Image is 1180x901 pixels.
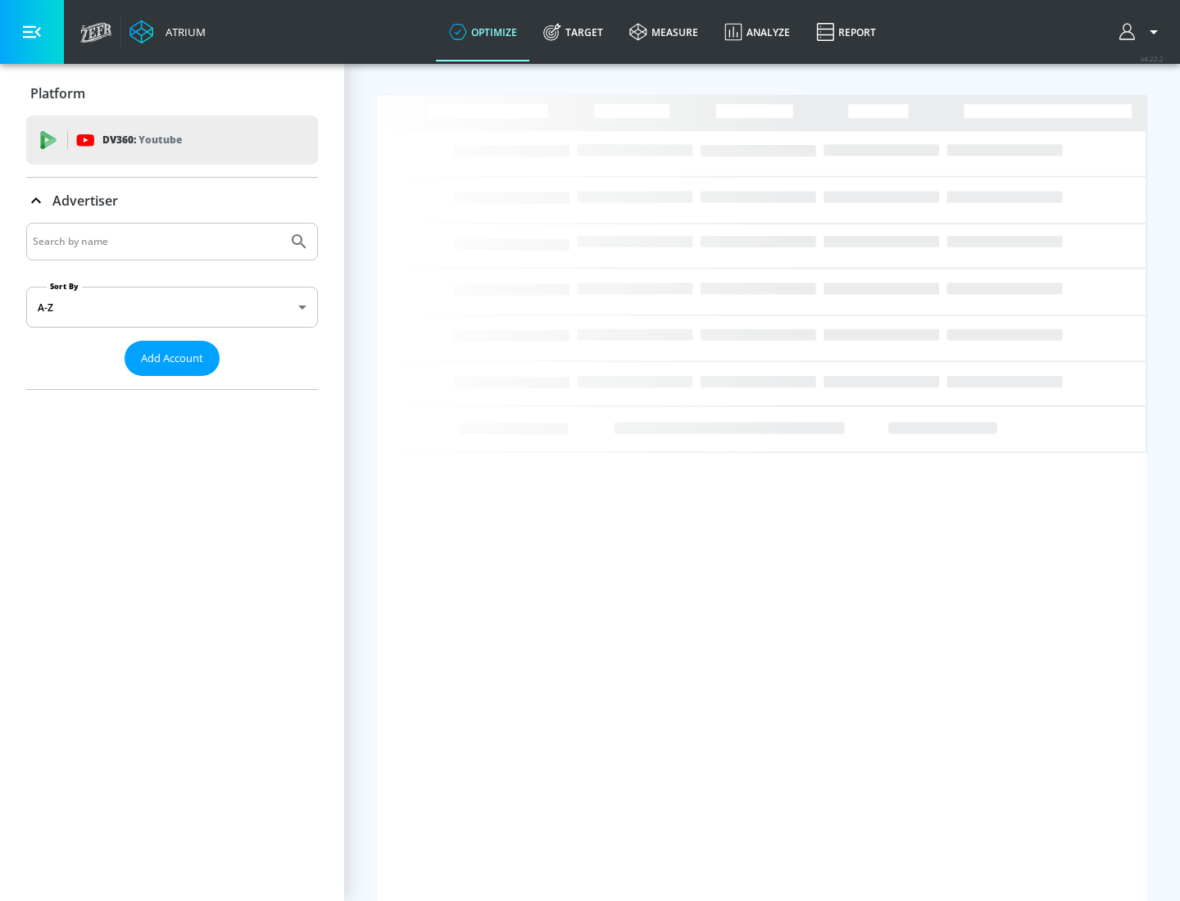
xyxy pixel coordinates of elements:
[125,341,220,376] button: Add Account
[30,84,85,102] p: Platform
[47,281,82,292] label: Sort By
[159,25,206,39] div: Atrium
[102,131,182,149] p: DV360:
[138,131,182,148] p: Youtube
[26,223,318,389] div: Advertiser
[129,20,206,44] a: Atrium
[711,2,803,61] a: Analyze
[530,2,616,61] a: Target
[26,178,318,224] div: Advertiser
[616,2,711,61] a: measure
[436,2,530,61] a: optimize
[1141,54,1164,63] span: v 4.22.2
[26,287,318,328] div: A-Z
[26,376,318,389] nav: list of Advertiser
[141,349,203,368] span: Add Account
[33,231,281,252] input: Search by name
[803,2,889,61] a: Report
[52,192,118,210] p: Advertiser
[26,70,318,116] div: Platform
[26,115,318,165] div: DV360: Youtube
